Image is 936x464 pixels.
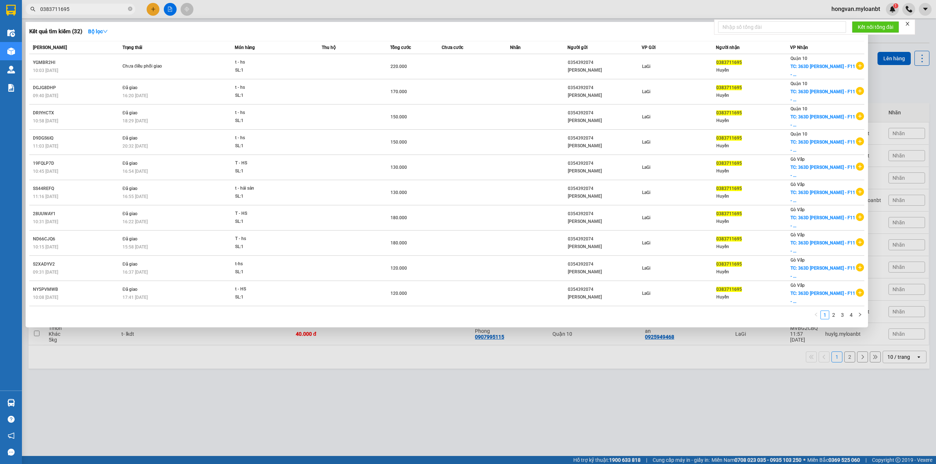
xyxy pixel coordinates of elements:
[716,287,742,292] span: 0383711695
[568,160,641,167] div: 0354392074
[716,293,790,301] div: Huyền
[235,218,290,226] div: SL: 1
[122,262,137,267] span: Đã giao
[8,449,15,456] span: message
[568,210,641,218] div: 0354392074
[122,45,142,50] span: Trạng thái
[790,56,807,61] span: Quận 10
[790,157,805,162] span: Gò Vấp
[390,266,407,271] span: 120.000
[814,312,818,317] span: left
[122,186,137,191] span: Đã giao
[235,66,290,75] div: SL: 1
[235,45,255,50] span: Món hàng
[790,232,805,237] span: Gò Vấp
[790,106,807,111] span: Quận 10
[856,163,864,171] span: plus-circle
[122,194,148,199] span: 16:55 [DATE]
[568,92,641,99] div: [PERSON_NAME]
[790,291,855,304] span: TC: 363D [PERSON_NAME] - F11 - ...
[716,92,790,99] div: Huyền
[812,311,820,319] button: left
[7,84,15,92] img: solution-icon
[33,134,120,142] div: D9DGS6IQ
[33,68,58,73] span: 10:03 [DATE]
[390,215,407,220] span: 180.000
[322,45,336,50] span: Thu hộ
[856,188,864,196] span: plus-circle
[642,45,656,50] span: VP Gửi
[235,167,290,175] div: SL: 1
[33,144,58,149] span: 11:03 [DATE]
[8,416,15,423] span: question-circle
[821,311,829,319] a: 1
[33,260,120,268] div: S2XADYV2
[33,109,120,117] div: DRIYHCTX
[568,286,641,293] div: 0354392074
[235,235,290,243] div: T - hs
[790,89,855,102] span: TC: 363D [PERSON_NAME] - F11 - ...
[235,243,290,251] div: SL: 1
[716,110,742,115] span: 0383711695
[856,311,864,319] button: right
[568,243,641,251] div: [PERSON_NAME]
[812,311,820,319] li: Previous Page
[838,311,846,319] a: 3
[568,142,641,150] div: [PERSON_NAME]
[122,110,137,115] span: Đã giao
[858,312,862,317] span: right
[33,295,58,300] span: 10:08 [DATE]
[7,47,15,55] img: warehouse-icon
[122,287,137,292] span: Đã giao
[856,112,864,120] span: plus-circle
[33,160,120,167] div: 19FQLP7D
[235,285,290,293] div: t - HS
[830,311,838,319] a: 2
[122,136,137,141] span: Đã giao
[716,268,790,276] div: Huyền
[568,235,641,243] div: 0354392074
[905,21,910,26] span: close
[33,244,58,250] span: 10:15 [DATE]
[122,219,148,224] span: 16:22 [DATE]
[716,193,790,200] div: Huyền
[29,28,82,35] h3: Kết quả tìm kiếm ( 32 )
[568,218,641,225] div: [PERSON_NAME]
[235,134,290,142] div: t - hs
[856,213,864,221] span: plus-circle
[829,311,838,319] li: 2
[235,109,290,117] div: t - hs
[390,240,407,246] span: 180.000
[33,169,58,174] span: 10:45 [DATE]
[716,243,790,251] div: Huyền
[442,45,463,50] span: Chưa cước
[235,159,290,167] div: T - HS
[33,93,58,98] span: 09:40 [DATE]
[716,262,742,267] span: 0383711695
[790,81,807,86] span: Quận 10
[716,85,742,90] span: 0383711695
[7,399,15,407] img: warehouse-icon
[6,5,16,16] img: logo-vxr
[235,268,290,276] div: SL: 1
[642,89,650,94] span: LaGi
[790,266,855,279] span: TC: 363D [PERSON_NAME] - F11 - ...
[642,114,650,119] span: LaGi
[568,109,641,117] div: 0354392074
[716,66,790,74] div: Huyền
[716,218,790,225] div: Huyền
[235,142,290,150] div: SL: 1
[33,210,120,218] div: 28UUWAY1
[390,291,407,296] span: 120.000
[122,211,137,216] span: Đã giao
[390,45,411,50] span: Tổng cước
[642,140,650,145] span: LaGi
[128,6,132,13] span: close-circle
[122,270,148,275] span: 16:37 [DATE]
[568,66,641,74] div: [PERSON_NAME]
[568,293,641,301] div: [PERSON_NAME]
[40,5,127,13] input: Tìm tên, số ĐT hoặc mã đơn
[790,132,807,137] span: Quận 10
[235,117,290,125] div: SL: 1
[33,270,58,275] span: 09:31 [DATE]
